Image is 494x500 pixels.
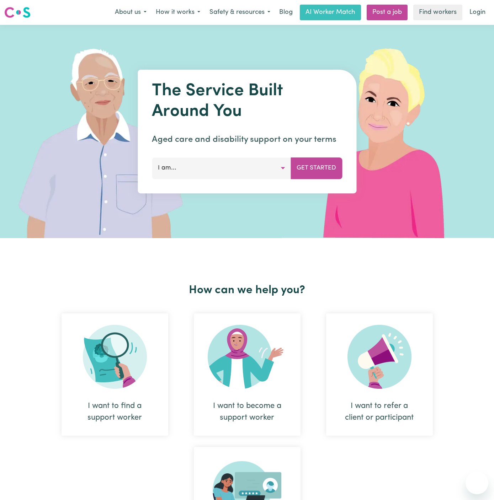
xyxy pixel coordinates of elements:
a: Blog [275,5,297,20]
a: Login [465,5,490,20]
div: I want to become a support worker [211,400,283,424]
a: Post a job [367,5,408,20]
button: About us [110,5,151,20]
div: I want to find a support worker [79,400,151,424]
img: Search [83,325,147,389]
div: I want to refer a client or participant [326,313,433,436]
div: I want to become a support worker [194,313,301,436]
h1: The Service Built Around You [152,81,342,122]
a: Find workers [413,5,462,20]
div: I want to refer a client or participant [343,400,416,424]
a: Careseekers logo [4,4,31,21]
button: Safety & resources [205,5,275,20]
div: I want to find a support worker [62,313,168,436]
button: I am... [152,157,291,179]
a: AI Worker Match [300,5,361,20]
img: Careseekers logo [4,6,31,19]
img: Become Worker [208,325,287,389]
p: Aged care and disability support on your terms [152,133,342,146]
button: Get Started [291,157,342,179]
iframe: Button to launch messaging window [466,472,488,494]
button: How it works [151,5,205,20]
img: Refer [347,325,411,389]
h2: How can we help you? [49,284,446,297]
